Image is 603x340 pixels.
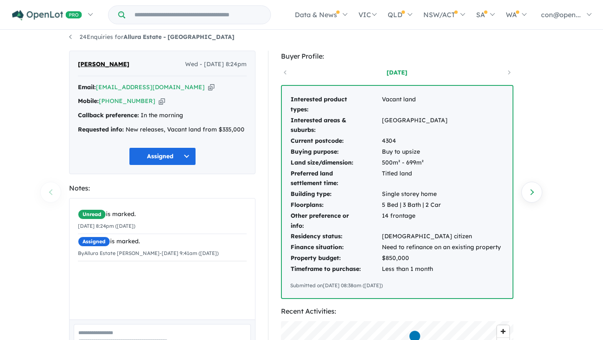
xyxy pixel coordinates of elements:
[381,211,501,232] td: 14 frontage
[281,306,513,317] div: Recent Activities:
[127,6,269,24] input: Try estate name, suburb, builder or developer
[159,97,165,106] button: Copy
[381,157,501,168] td: 500m² - 699m²
[208,83,214,92] button: Copy
[78,209,106,219] span: Unread
[381,253,501,264] td: $850,000
[78,237,110,247] span: Assigned
[12,10,82,21] img: Openlot PRO Logo White
[290,231,381,242] td: Residency status:
[290,281,504,290] div: Submitted on [DATE] 08:38am ([DATE])
[290,264,381,275] td: Timeframe to purchase:
[381,264,501,275] td: Less than 1 month
[381,168,501,189] td: Titled land
[185,59,247,70] span: Wed - [DATE] 8:24pm
[290,168,381,189] td: Preferred land settlement time:
[290,157,381,168] td: Land size/dimension:
[290,189,381,200] td: Building type:
[124,33,234,41] strong: Allura Estate - [GEOGRAPHIC_DATA]
[381,115,501,136] td: [GEOGRAPHIC_DATA]
[290,147,381,157] td: Buying purpose:
[69,32,534,42] nav: breadcrumb
[290,242,381,253] td: Finance situation:
[281,51,513,62] div: Buyer Profile:
[381,242,501,253] td: Need to refinance on an existing property
[78,59,129,70] span: [PERSON_NAME]
[290,136,381,147] td: Current postcode:
[96,83,205,91] a: [EMAIL_ADDRESS][DOMAIN_NAME]
[78,111,139,119] strong: Callback preference:
[361,68,433,77] a: [DATE]
[78,126,124,133] strong: Requested info:
[381,147,501,157] td: Buy to upsize
[381,94,501,115] td: Vacant land
[541,10,581,19] span: con@open...
[78,223,135,229] small: [DATE] 8:24pm ([DATE])
[78,125,247,135] div: New releases, Vacant land from $335,000
[99,97,155,105] a: [PHONE_NUMBER]
[290,253,381,264] td: Property budget:
[78,250,219,256] small: By Allura Estate [PERSON_NAME] - [DATE] 9:41am ([DATE])
[381,136,501,147] td: 4304
[381,189,501,200] td: Single storey home
[381,231,501,242] td: [DEMOGRAPHIC_DATA] citizen
[69,33,234,41] a: 24Enquiries forAllura Estate - [GEOGRAPHIC_DATA]
[78,209,247,219] div: is marked.
[290,94,381,115] td: Interested product types:
[497,325,509,337] button: Zoom in
[381,200,501,211] td: 5 Bed | 3 Bath | 2 Car
[78,237,247,247] div: is marked.
[290,115,381,136] td: Interested areas & suburbs:
[78,83,96,91] strong: Email:
[78,111,247,121] div: In the morning
[78,97,99,105] strong: Mobile:
[69,183,255,194] div: Notes:
[290,200,381,211] td: Floorplans:
[290,211,381,232] td: Other preference or info:
[129,147,196,165] button: Assigned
